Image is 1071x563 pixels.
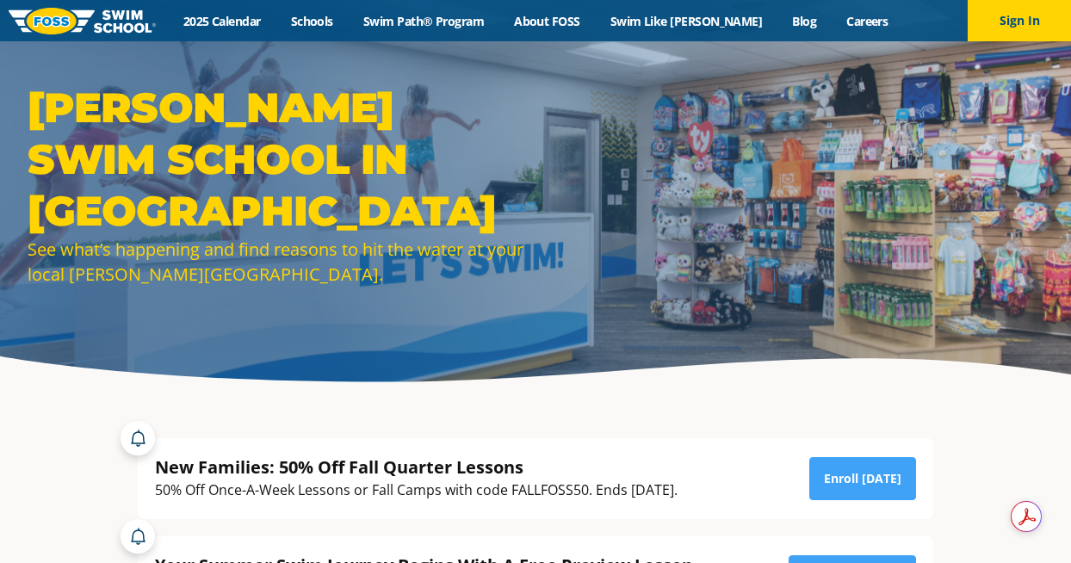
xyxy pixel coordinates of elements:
[595,13,777,29] a: Swim Like [PERSON_NAME]
[168,13,275,29] a: 2025 Calendar
[809,457,916,500] a: Enroll [DATE]
[348,13,498,29] a: Swim Path® Program
[28,82,527,237] h1: [PERSON_NAME] Swim School in [GEOGRAPHIC_DATA]
[777,13,832,29] a: Blog
[275,13,348,29] a: Schools
[832,13,903,29] a: Careers
[28,237,527,287] div: See what’s happening and find reasons to hit the water at your local [PERSON_NAME][GEOGRAPHIC_DATA].
[155,455,678,479] div: New Families: 50% Off Fall Quarter Lessons
[9,8,156,34] img: FOSS Swim School Logo
[155,479,678,502] div: 50% Off Once-A-Week Lessons or Fall Camps with code FALLFOSS50. Ends [DATE].
[499,13,596,29] a: About FOSS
